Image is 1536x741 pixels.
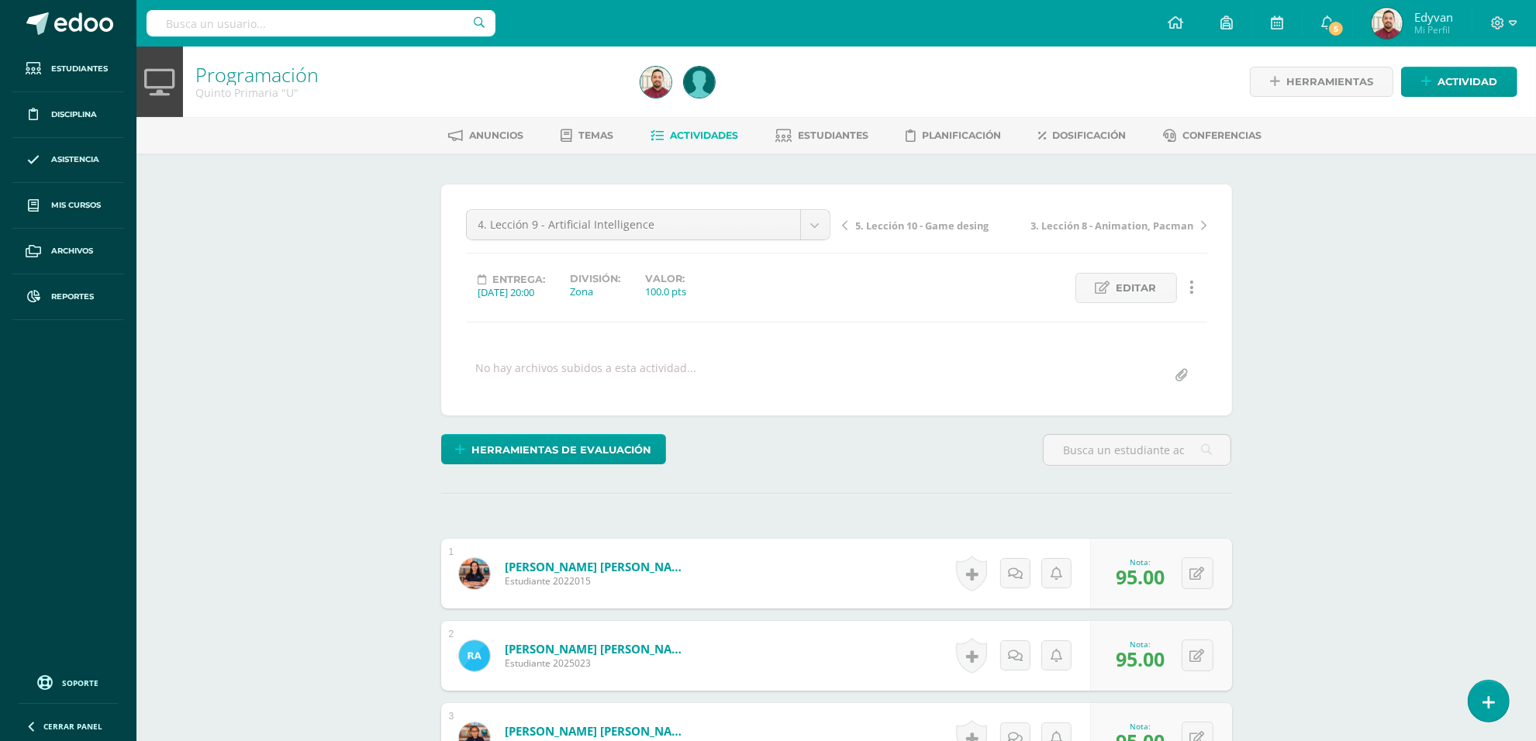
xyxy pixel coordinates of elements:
span: Edyvan [1414,9,1453,25]
span: Actividad [1438,67,1497,96]
a: Programación [195,61,319,88]
span: 95.00 [1116,564,1165,590]
a: Herramientas [1250,67,1393,97]
div: Nota: [1116,639,1165,650]
span: 3. Lección 8 - Animation, Pacman [1031,219,1194,233]
a: Dosificación [1038,123,1126,148]
span: 4. Lección 9 - Artificial Intelligence [478,210,789,240]
a: Archivos [12,229,124,274]
span: Cerrar panel [43,721,102,732]
a: Conferencias [1163,123,1262,148]
img: da03261dcaf1cb13c371f5bf6591c7ff.png [1372,8,1403,39]
span: Anuncios [469,129,523,141]
a: Reportes [12,274,124,320]
span: Conferencias [1182,129,1262,141]
img: 05836875656934148bce4e0c5d71f300.png [684,67,715,98]
span: Dosificación [1052,129,1126,141]
h1: Programación [195,64,622,85]
a: Temas [561,123,613,148]
div: [DATE] 20:00 [478,285,546,299]
span: Estudiante 2022015 [505,574,691,588]
span: Editar [1117,274,1157,302]
label: Valor: [646,273,687,284]
span: Archivos [51,245,93,257]
a: Mis cursos [12,183,124,229]
span: Soporte [63,677,99,688]
input: Busca un estudiante aquí... [1044,435,1231,465]
span: Planificación [922,129,1001,141]
a: Soporte [19,671,118,692]
a: 4. Lección 9 - Artificial Intelligence [467,210,830,240]
img: 983d8eb092b570fcd3c7f2a9f4d708e9.png [459,640,490,671]
a: Herramientas de evaluación [441,434,666,464]
div: No hay archivos subidos a esta actividad... [476,360,697,391]
a: 3. Lección 8 - Animation, Pacman [1025,217,1207,233]
span: Temas [578,129,613,141]
span: Asistencia [51,153,99,166]
span: Mis cursos [51,199,101,212]
a: 5. Lección 10 - Game desing [843,217,1025,233]
span: 5 [1327,20,1344,37]
a: Actividad [1401,67,1517,97]
div: Zona [571,284,621,298]
span: Estudiantes [51,63,108,75]
div: Nota: [1116,721,1165,732]
span: Estudiantes [798,129,868,141]
a: [PERSON_NAME] [PERSON_NAME] [505,723,691,739]
span: 95.00 [1116,646,1165,672]
span: Reportes [51,291,94,303]
a: Planificación [906,123,1001,148]
span: Entrega: [493,274,546,285]
a: [PERSON_NAME] [PERSON_NAME] [505,559,691,574]
span: Estudiante 2025023 [505,657,691,670]
img: a2fff9e98c26315def6c8b7d4b31aef4.png [459,558,490,589]
a: Actividades [651,123,738,148]
div: 100.0 pts [646,284,687,298]
label: División: [571,273,621,284]
span: Herramientas de evaluación [471,436,651,464]
a: Estudiantes [12,47,124,92]
span: Mi Perfil [1414,23,1453,36]
input: Busca un usuario... [147,10,495,36]
a: Estudiantes [775,123,868,148]
a: Asistencia [12,138,124,184]
img: da03261dcaf1cb13c371f5bf6591c7ff.png [640,67,671,98]
a: [PERSON_NAME] [PERSON_NAME] [505,641,691,657]
span: Disciplina [51,109,97,121]
a: Disciplina [12,92,124,138]
div: Nota: [1116,557,1165,567]
div: Quinto Primaria 'U' [195,85,622,100]
span: Herramientas [1286,67,1373,96]
span: Actividades [670,129,738,141]
span: 5. Lección 10 - Game desing [856,219,989,233]
a: Anuncios [448,123,523,148]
